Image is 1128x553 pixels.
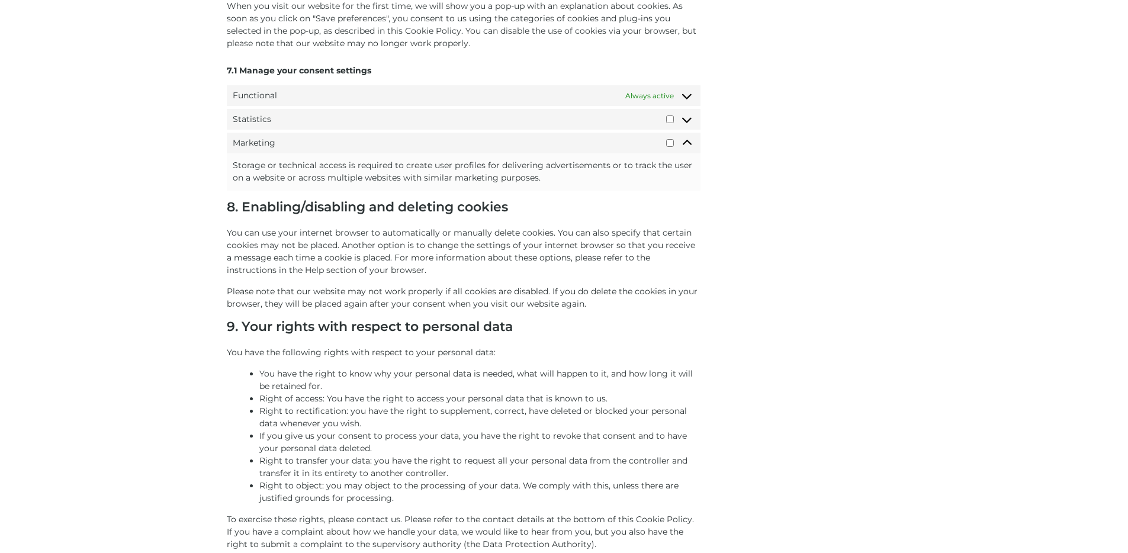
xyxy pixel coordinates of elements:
span: Always active [625,91,674,101]
summary: Statistics [227,109,700,130]
li: Right to rectification: you have the right to supplement, correct, have deleted or blocked your p... [259,405,700,430]
h2: 8. Enabling/disabling and deleting cookies [227,200,700,221]
li: Right to transfer your data: you have the right to request all your personal data from the contro... [259,455,700,480]
li: If you give us your consent to process your data, you have the right to revoke that consent and t... [259,430,700,455]
li: You have the right to know why your personal data is needed, what will happen to it, and how long... [259,368,700,393]
p: To exercise these rights, please contact us. Please refer to the contact details at the bottom of... [227,513,700,551]
h2: 9. Your rights with respect to personal data [227,319,700,340]
span: Statistics [233,113,660,126]
summary: Marketing [227,133,700,153]
span: Storage or technical access is required to create user profiles for delivering advertisements or ... [233,160,692,183]
p: You can use your internet browser to automatically or manually delete cookies. You can also speci... [227,227,700,276]
summary: Functional Always active [227,85,700,106]
p: Please note that our website may not work properly if all cookies are disabled. If you do delete ... [227,285,700,310]
p: You have the following rights with respect to your personal data: [227,346,700,359]
span: Marketing [233,137,660,149]
span: Functional [233,89,619,102]
p: 7.1 Manage your consent settings [227,65,700,77]
li: Right to object: you may object to the processing of your data. We comply with this, unless there... [259,480,700,504]
li: Right of access: You have the right to access your personal data that is known to us. [259,393,700,405]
